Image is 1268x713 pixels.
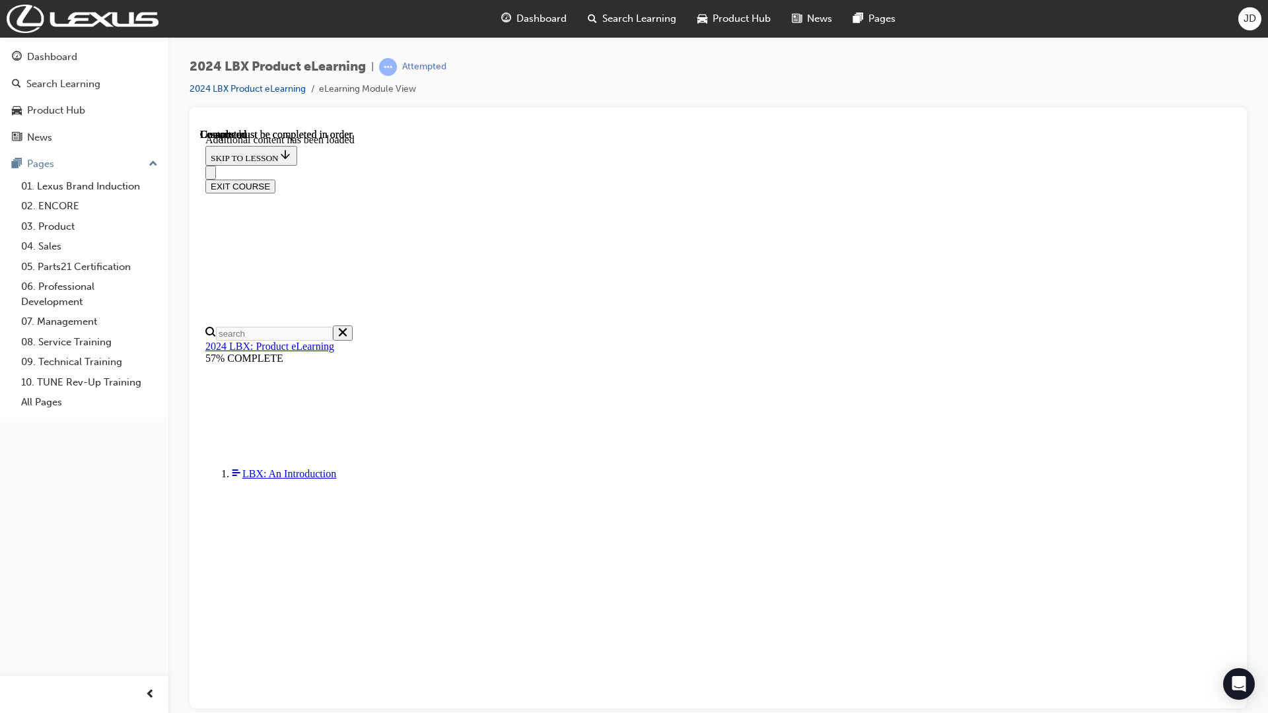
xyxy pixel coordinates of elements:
[1223,668,1255,700] div: Open Intercom Messenger
[5,152,163,176] button: Pages
[16,277,163,312] a: 06. Professional Development
[16,332,163,353] a: 08. Service Training
[12,79,21,90] span: search-icon
[843,5,906,32] a: pages-iconPages
[5,125,163,150] a: News
[5,37,16,51] button: Close navigation menu
[5,72,163,96] a: Search Learning
[11,24,92,34] span: SKIP TO LESSON
[5,224,1031,236] div: 57% COMPLETE
[16,176,163,197] a: 01. Lexus Brand Induction
[868,11,896,26] span: Pages
[491,5,577,32] a: guage-iconDashboard
[5,42,163,152] button: DashboardSearch LearningProduct HubNews
[27,156,54,172] div: Pages
[319,82,416,97] li: eLearning Module View
[16,352,163,372] a: 09. Technical Training
[16,217,163,237] a: 03. Product
[16,257,163,277] a: 05. Parts21 Certification
[5,51,75,65] button: EXIT COURSE
[16,196,163,217] a: 02. ENCORE
[577,5,687,32] a: search-iconSearch Learning
[781,5,843,32] a: news-iconNews
[27,130,52,145] div: News
[1238,7,1261,30] button: JD
[516,11,567,26] span: Dashboard
[1244,11,1256,26] span: JD
[12,158,22,170] span: pages-icon
[149,156,158,173] span: up-icon
[12,132,22,144] span: news-icon
[12,51,22,63] span: guage-icon
[190,59,366,75] span: 2024 LBX Product eLearning
[588,11,597,27] span: search-icon
[26,77,100,92] div: Search Learning
[792,11,802,27] span: news-icon
[697,11,707,27] span: car-icon
[27,50,77,65] div: Dashboard
[12,105,22,117] span: car-icon
[16,392,163,413] a: All Pages
[16,372,163,393] a: 10. TUNE Rev-Up Training
[602,11,676,26] span: Search Learning
[5,17,97,37] button: SKIP TO LESSON
[5,98,163,123] a: Product Hub
[27,103,85,118] div: Product Hub
[16,236,163,257] a: 04. Sales
[145,687,155,703] span: prev-icon
[16,312,163,332] a: 07. Management
[5,212,134,223] a: 2024 LBX: Product eLearning
[190,83,306,94] a: 2024 LBX Product eLearning
[5,45,163,69] a: Dashboard
[379,58,397,76] span: learningRecordVerb_ATTEMPT-icon
[7,5,158,33] img: Trak
[5,5,1031,17] div: Additional content has been loaded
[853,11,863,27] span: pages-icon
[687,5,781,32] a: car-iconProduct Hub
[501,11,511,27] span: guage-icon
[402,61,446,73] div: Attempted
[371,59,374,75] span: |
[807,11,832,26] span: News
[713,11,771,26] span: Product Hub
